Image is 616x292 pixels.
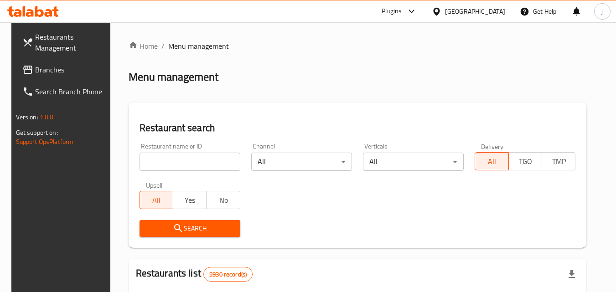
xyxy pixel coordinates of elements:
span: All [144,194,170,207]
div: Total records count [203,267,253,282]
button: TMP [542,152,575,170]
span: Yes [177,194,203,207]
button: All [140,191,173,209]
span: No [210,194,236,207]
h2: Restaurant search [140,121,576,135]
h2: Menu management [129,70,218,84]
span: Version: [16,111,38,123]
div: All [363,153,464,171]
div: [GEOGRAPHIC_DATA] [445,6,505,16]
div: Export file [561,263,583,285]
li: / [161,41,165,51]
span: Menu management [168,41,229,51]
span: Get support on: [16,127,58,138]
button: All [475,152,508,170]
span: Branches [35,64,107,75]
span: 5930 record(s) [204,270,252,279]
span: TMP [546,155,572,168]
span: Search [147,223,233,234]
button: Yes [173,191,207,209]
button: Search [140,220,240,237]
span: TGO [512,155,538,168]
a: Restaurants Management [15,26,114,59]
a: Support.OpsPlatform [16,136,74,148]
div: All [251,153,352,171]
label: Upsell [146,182,163,188]
button: No [206,191,240,209]
button: TGO [508,152,542,170]
span: All [479,155,505,168]
span: Search Branch Phone [35,86,107,97]
h2: Restaurants list [136,266,253,282]
a: Home [129,41,158,51]
input: Search for restaurant name or ID.. [140,153,240,171]
div: Plugins [382,6,402,17]
a: Search Branch Phone [15,81,114,102]
label: Delivery [481,143,504,149]
a: Branches [15,59,114,81]
span: j [601,6,603,16]
span: Restaurants Management [35,31,107,53]
nav: breadcrumb [129,41,587,51]
span: 1.0.0 [40,111,54,123]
